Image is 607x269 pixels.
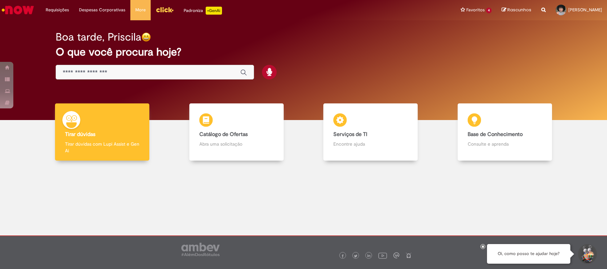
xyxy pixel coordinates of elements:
[333,141,408,147] p: Encontre ajuda
[169,103,304,161] a: Catálogo de Ofertas Abra uma solicitação
[206,7,222,15] p: +GenAi
[466,7,485,13] span: Favoritos
[56,31,141,43] h2: Boa tarde, Priscila
[135,7,146,13] span: More
[486,8,492,13] span: 4
[577,244,597,264] button: Iniciar Conversa de Suporte
[507,7,531,13] span: Rascunhos
[65,131,95,138] b: Tirar dúvidas
[568,7,602,13] span: [PERSON_NAME]
[79,7,125,13] span: Despesas Corporativas
[378,251,387,260] img: logo_footer_youtube.png
[468,131,523,138] b: Base de Conhecimento
[333,131,367,138] b: Serviços de TI
[35,103,169,161] a: Tirar dúvidas Tirar dúvidas com Lupi Assist e Gen Ai
[1,3,35,17] img: ServiceNow
[502,7,531,13] a: Rascunhos
[487,244,570,264] div: Oi, como posso te ajudar hoje?
[181,243,220,256] img: logo_footer_ambev_rotulo_gray.png
[367,254,371,258] img: logo_footer_linkedin.png
[468,141,542,147] p: Consulte e aprenda
[393,252,399,258] img: logo_footer_workplace.png
[354,254,357,258] img: logo_footer_twitter.png
[184,7,222,15] div: Padroniza
[438,103,572,161] a: Base de Conhecimento Consulte e aprenda
[406,252,412,258] img: logo_footer_naosei.png
[141,32,151,42] img: happy-face.png
[304,103,438,161] a: Serviços de TI Encontre ajuda
[341,254,344,258] img: logo_footer_facebook.png
[199,141,274,147] p: Abra uma solicitação
[199,131,248,138] b: Catálogo de Ofertas
[156,5,174,15] img: click_logo_yellow_360x200.png
[46,7,69,13] span: Requisições
[65,141,139,154] p: Tirar dúvidas com Lupi Assist e Gen Ai
[56,46,551,58] h2: O que você procura hoje?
